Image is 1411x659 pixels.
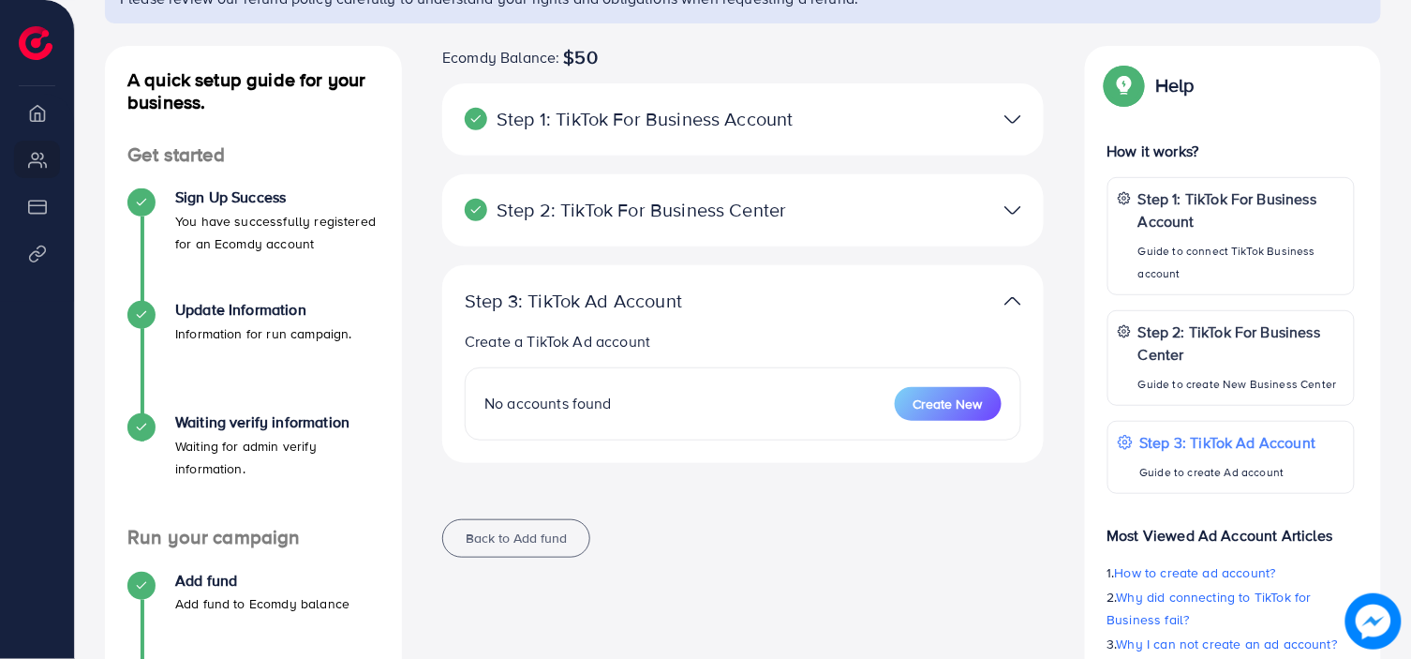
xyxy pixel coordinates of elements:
h4: Get started [105,143,402,167]
p: Information for run campaign. [175,322,352,345]
p: Guide to create Ad account [1140,461,1316,484]
span: No accounts found [484,393,612,413]
p: Step 2: TikTok For Business Center [1138,321,1344,366]
img: TikTok partner [1004,197,1021,224]
p: Step 1: TikTok For Business Account [465,108,825,130]
img: Popup guide [1107,68,1141,102]
p: 2. [1107,586,1356,631]
p: Step 3: TikTok Ad Account [1140,431,1316,454]
p: 1. [1107,562,1356,584]
h4: Add fund [175,572,349,590]
img: TikTok partner [1004,288,1021,315]
span: Why did connecting to TikTok for Business fail? [1107,588,1312,629]
h4: Waiting verify information [175,413,379,431]
span: Why I can not create an ad account? [1117,635,1338,653]
p: You have successfully registered for an Ecomdy account [175,210,379,255]
p: Guide to connect TikTok Business account [1138,240,1344,285]
button: Create New [895,387,1002,421]
p: Most Viewed Ad Account Articles [1107,509,1356,547]
h4: Update Information [175,301,352,319]
span: Back to Add fund [466,529,567,547]
span: $50 [564,46,598,68]
p: Step 3: TikTok Ad Account [465,290,825,312]
p: 3. [1107,633,1356,655]
li: Waiting verify information [105,413,402,526]
span: How to create ad account? [1115,563,1276,582]
img: image [1345,593,1402,650]
p: Help [1156,74,1196,97]
button: Back to Add fund [442,519,590,558]
span: Ecomdy Balance: [442,46,559,68]
img: logo [19,26,52,60]
span: Create New [913,395,983,413]
p: Guide to create New Business Center [1138,373,1344,396]
h4: A quick setup guide for your business. [105,68,402,113]
p: Waiting for admin verify information. [175,435,379,480]
li: Sign Up Success [105,188,402,301]
h4: Run your campaign [105,526,402,549]
p: Step 1: TikTok For Business Account [1138,187,1344,232]
p: Create a TikTok Ad account [465,330,1021,352]
p: Step 2: TikTok For Business Center [465,199,825,221]
h4: Sign Up Success [175,188,379,206]
li: Update Information [105,301,402,413]
p: Add fund to Ecomdy balance [175,592,349,615]
p: How it works? [1107,140,1356,162]
img: TikTok partner [1004,106,1021,133]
